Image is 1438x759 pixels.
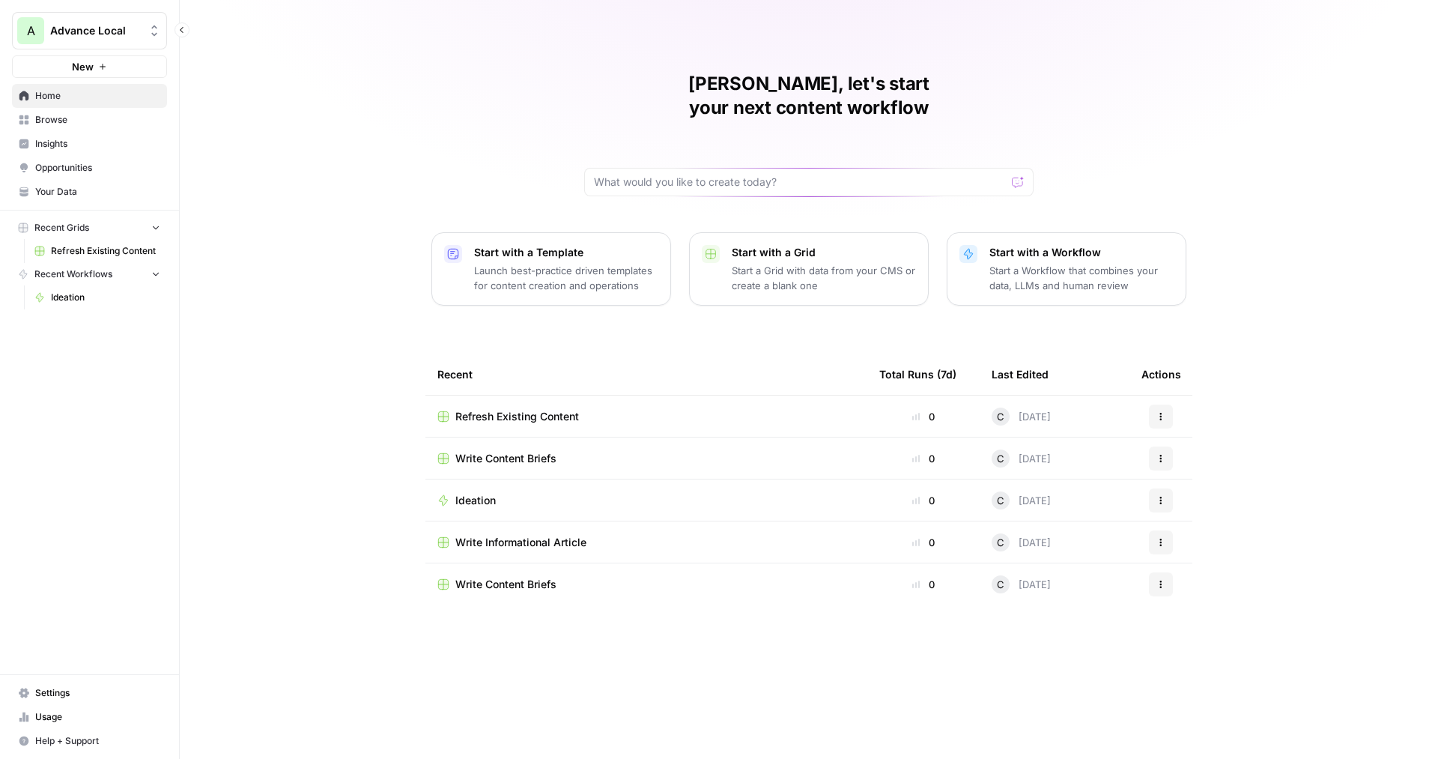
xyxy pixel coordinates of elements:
div: Total Runs (7d) [879,354,956,395]
div: 0 [879,409,968,424]
button: New [12,55,167,78]
div: 0 [879,493,968,508]
div: Actions [1141,354,1181,395]
p: Launch best-practice driven templates for content creation and operations [474,263,658,293]
span: Advance Local [50,23,141,38]
span: Usage [35,710,160,724]
div: [DATE] [992,533,1051,551]
button: Help + Support [12,729,167,753]
a: Ideation [28,285,167,309]
button: Start with a WorkflowStart a Workflow that combines your data, LLMs and human review [947,232,1186,306]
div: [DATE] [992,450,1051,468]
p: Start a Grid with data from your CMS or create a blank one [732,263,916,293]
div: 0 [879,451,968,466]
p: Start with a Template [474,245,658,260]
a: Ideation [437,493,855,508]
div: Last Edited [992,354,1049,395]
button: Start with a GridStart a Grid with data from your CMS or create a blank one [689,232,929,306]
span: C [997,493,1004,508]
span: Recent Workflows [34,267,112,281]
span: Your Data [35,185,160,199]
span: Recent Grids [34,221,89,235]
a: Refresh Existing Content [437,409,855,424]
span: Settings [35,686,160,700]
a: Browse [12,108,167,132]
span: C [997,409,1004,424]
a: Refresh Existing Content [28,239,167,263]
span: Opportunities [35,161,160,175]
span: Write Informational Article [455,535,586,550]
a: Settings [12,681,167,705]
p: Start with a Grid [732,245,916,260]
button: Start with a TemplateLaunch best-practice driven templates for content creation and operations [431,232,671,306]
div: Recent [437,354,855,395]
a: Usage [12,705,167,729]
span: A [27,22,35,40]
div: [DATE] [992,408,1051,426]
h1: [PERSON_NAME], let's start your next content workflow [584,72,1034,120]
span: Help + Support [35,734,160,748]
div: [DATE] [992,575,1051,593]
button: Recent Grids [12,217,167,239]
span: Refresh Existing Content [455,409,579,424]
span: C [997,451,1004,466]
span: Insights [35,137,160,151]
span: Write Content Briefs [455,577,556,592]
span: New [72,59,94,74]
button: Workspace: Advance Local [12,12,167,49]
span: Write Content Briefs [455,451,556,466]
span: Ideation [455,493,496,508]
a: Insights [12,132,167,156]
a: Your Data [12,180,167,204]
a: Opportunities [12,156,167,180]
a: Write Content Briefs [437,577,855,592]
div: 0 [879,577,968,592]
div: [DATE] [992,492,1051,509]
span: Ideation [51,291,160,304]
p: Start a Workflow that combines your data, LLMs and human review [989,263,1174,293]
span: Home [35,89,160,103]
a: Write Content Briefs [437,451,855,466]
div: 0 [879,535,968,550]
span: Browse [35,113,160,127]
span: Refresh Existing Content [51,244,160,258]
input: What would you like to create today? [594,175,1006,190]
p: Start with a Workflow [989,245,1174,260]
button: Recent Workflows [12,263,167,285]
span: C [997,535,1004,550]
a: Write Informational Article [437,535,855,550]
span: C [997,577,1004,592]
a: Home [12,84,167,108]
